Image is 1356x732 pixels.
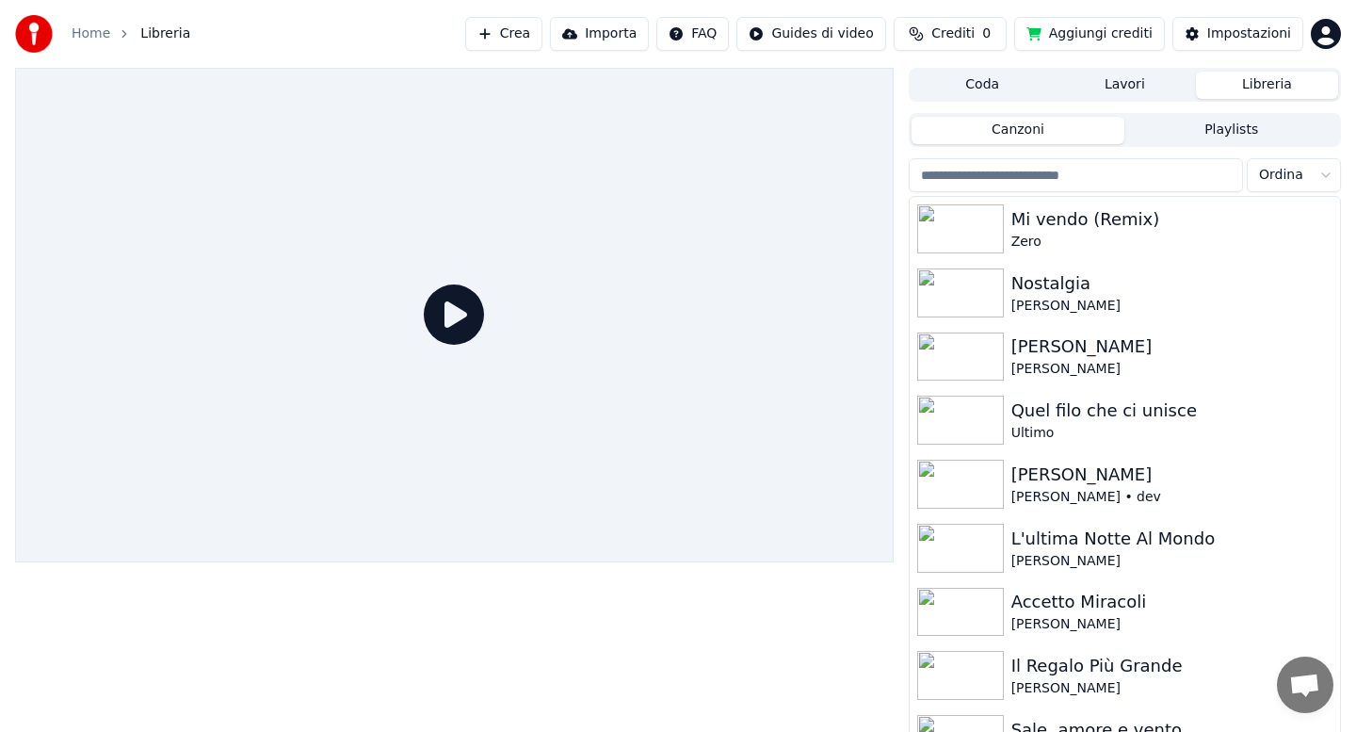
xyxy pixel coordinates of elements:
[912,72,1054,99] button: Coda
[1011,589,1332,615] div: Accetto Miracoli
[1259,166,1303,185] span: Ordina
[1196,72,1338,99] button: Libreria
[1011,398,1332,424] div: Quel filo che ci unisce
[1011,333,1332,360] div: [PERSON_NAME]
[1011,360,1332,379] div: [PERSON_NAME]
[1011,424,1332,443] div: Ultimo
[1207,24,1291,43] div: Impostazioni
[1011,462,1332,488] div: [PERSON_NAME]
[931,24,975,43] span: Crediti
[1011,270,1332,297] div: Nostalgia
[1011,526,1332,552] div: L'ultima Notte Al Mondo
[894,17,1007,51] button: Crediti0
[912,117,1125,144] button: Canzoni
[1011,297,1332,316] div: [PERSON_NAME]
[1277,657,1333,713] div: Aprire la chat
[140,24,190,43] span: Libreria
[72,24,110,43] a: Home
[15,15,53,53] img: youka
[1054,72,1196,99] button: Lavori
[1011,653,1332,679] div: Il Regalo Più Grande
[1011,679,1332,698] div: [PERSON_NAME]
[736,17,885,51] button: Guides di video
[1011,233,1332,252] div: Zero
[656,17,729,51] button: FAQ
[1014,17,1165,51] button: Aggiungi crediti
[1011,488,1332,507] div: [PERSON_NAME] • dev
[982,24,991,43] span: 0
[1011,615,1332,634] div: [PERSON_NAME]
[550,17,649,51] button: Importa
[1011,552,1332,571] div: [PERSON_NAME]
[1172,17,1303,51] button: Impostazioni
[72,24,190,43] nav: breadcrumb
[1011,206,1332,233] div: Mi vendo (Remix)
[1124,117,1338,144] button: Playlists
[465,17,542,51] button: Crea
